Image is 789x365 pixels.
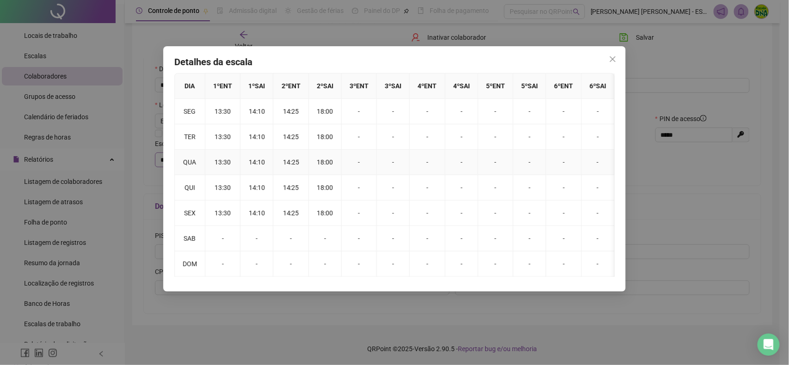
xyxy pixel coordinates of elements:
[410,124,445,150] td: -
[240,226,273,251] td: -
[445,175,478,201] td: -
[240,99,273,124] td: 14:10
[410,73,445,99] th: 4 º
[493,82,505,90] span: ENT
[309,150,342,175] td: 18:00
[513,99,546,124] td: -
[185,82,195,90] span: DIA
[175,150,205,175] td: QUA
[546,150,581,175] td: -
[356,82,369,90] span: ENT
[273,251,308,277] td: -
[410,99,445,124] td: -
[342,201,377,226] td: -
[546,251,581,277] td: -
[410,175,445,201] td: -
[220,82,232,90] span: ENT
[240,251,273,277] td: -
[240,124,273,150] td: 14:10
[582,251,615,277] td: -
[273,226,308,251] td: -
[546,175,581,201] td: -
[175,99,205,124] td: SEG
[546,201,581,226] td: -
[273,73,308,99] th: 2 º
[240,175,273,201] td: 14:10
[205,124,240,150] td: 13:30
[377,251,410,277] td: -
[175,175,205,201] td: QUI
[377,99,410,124] td: -
[309,99,342,124] td: 18:00
[478,124,513,150] td: -
[323,82,333,90] span: SAI
[288,82,301,90] span: ENT
[546,73,581,99] th: 6 º
[342,73,377,99] th: 3 º
[255,82,265,90] span: SAI
[240,73,273,99] th: 1 º
[377,201,410,226] td: -
[174,55,615,68] h4: Detalhes da escala
[582,150,615,175] td: -
[273,201,308,226] td: 14:25
[445,226,478,251] td: -
[175,124,205,150] td: TER
[561,82,573,90] span: ENT
[513,175,546,201] td: -
[478,201,513,226] td: -
[309,124,342,150] td: 18:00
[273,99,308,124] td: 14:25
[546,226,581,251] td: -
[410,251,445,277] td: -
[445,124,478,150] td: -
[342,124,377,150] td: -
[513,73,546,99] th: 5 º
[513,201,546,226] td: -
[478,226,513,251] td: -
[605,52,620,67] button: Close
[175,251,205,277] td: DOM
[205,99,240,124] td: 13:30
[582,175,615,201] td: -
[377,124,410,150] td: -
[342,150,377,175] td: -
[309,226,342,251] td: -
[410,201,445,226] td: -
[377,150,410,175] td: -
[342,226,377,251] td: -
[445,201,478,226] td: -
[609,55,616,63] span: close
[445,150,478,175] td: -
[309,251,342,277] td: -
[205,201,240,226] td: 13:30
[205,175,240,201] td: 13:30
[342,175,377,201] td: -
[758,334,780,356] div: Open Intercom Messenger
[240,150,273,175] td: 14:10
[240,201,273,226] td: 14:10
[478,175,513,201] td: -
[546,99,581,124] td: -
[391,82,401,90] span: SAI
[175,201,205,226] td: SEX
[342,99,377,124] td: -
[425,82,437,90] span: ENT
[513,124,546,150] td: -
[528,82,538,90] span: SAI
[478,150,513,175] td: -
[205,251,240,277] td: -
[546,124,581,150] td: -
[205,226,240,251] td: -
[410,150,445,175] td: -
[478,73,513,99] th: 5 º
[478,251,513,277] td: -
[377,226,410,251] td: -
[582,124,615,150] td: -
[445,251,478,277] td: -
[273,175,308,201] td: 14:25
[273,124,308,150] td: 14:25
[582,99,615,124] td: -
[205,73,240,99] th: 1 º
[445,99,478,124] td: -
